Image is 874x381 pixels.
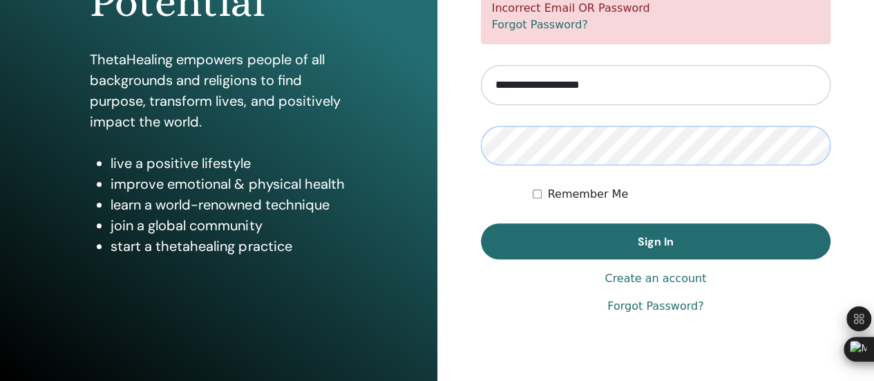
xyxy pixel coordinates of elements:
[111,194,347,215] li: learn a world-renowned technique
[638,234,674,249] span: Sign In
[605,270,706,287] a: Create an account
[111,174,347,194] li: improve emotional & physical health
[111,215,347,236] li: join a global community
[533,186,830,203] div: Keep me authenticated indefinitely or until I manually logout
[547,186,628,203] label: Remember Me
[111,236,347,257] li: start a thetahealing practice
[607,298,703,315] a: Forgot Password?
[481,223,831,259] button: Sign In
[111,153,347,174] li: live a positive lifestyle
[90,49,347,132] p: ThetaHealing empowers people of all backgrounds and religions to find purpose, transform lives, a...
[492,18,588,31] a: Forgot Password?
